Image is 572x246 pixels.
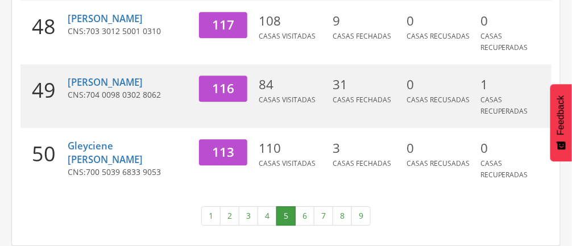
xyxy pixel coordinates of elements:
span: Casas Visitadas [259,95,316,105]
span: Casas Visitadas [259,159,316,168]
span: Casas Recuperadas [480,31,528,52]
div: 49 [20,64,68,128]
span: Casas Fechadas [333,31,391,41]
span: 113 [212,143,234,161]
a: 9 [351,206,371,226]
span: Casas Recusadas [407,95,470,105]
span: Casas Recuperadas [480,95,528,116]
a: Gleyciene [PERSON_NAME] [68,139,143,166]
a: 4 [258,206,277,226]
p: 108 [259,12,327,30]
span: 116 [212,80,234,97]
p: 9 [333,12,401,30]
span: 704 0098 0302 8062 [86,89,161,100]
span: Casas Recusadas [407,31,470,41]
a: 5 [276,206,296,226]
p: 0 [407,12,475,30]
div: 48 [20,1,68,64]
span: 700 5039 6833 9053 [86,166,161,177]
p: 31 [333,76,401,94]
a: 3 [239,206,258,226]
a: 2 [220,206,239,226]
span: 703 3012 5001 0310 [86,26,161,36]
button: Feedback - Mostrar pesquisa [550,84,572,161]
p: 0 [480,12,549,30]
span: Casas Recusadas [407,159,470,168]
span: Casas Fechadas [333,95,391,105]
a: 8 [333,206,352,226]
p: CNS: [68,166,190,178]
span: Feedback [556,95,566,135]
p: 3 [333,139,401,157]
p: CNS: [68,89,190,101]
span: Casas Visitadas [259,31,316,41]
span: 117 [212,16,234,34]
p: CNS: [68,26,190,37]
a: 7 [314,206,333,226]
span: Casas Fechadas [333,159,391,168]
p: 84 [259,76,327,94]
p: 110 [259,139,327,157]
p: 1 [480,76,549,94]
p: 0 [407,76,475,94]
a: [PERSON_NAME] [68,12,143,25]
p: 0 [480,139,549,157]
p: 0 [407,139,475,157]
a: [PERSON_NAME] [68,76,143,89]
a: 6 [295,206,314,226]
a: 1 [201,206,221,226]
span: Casas Recuperadas [480,159,528,180]
div: 50 [20,128,68,195]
